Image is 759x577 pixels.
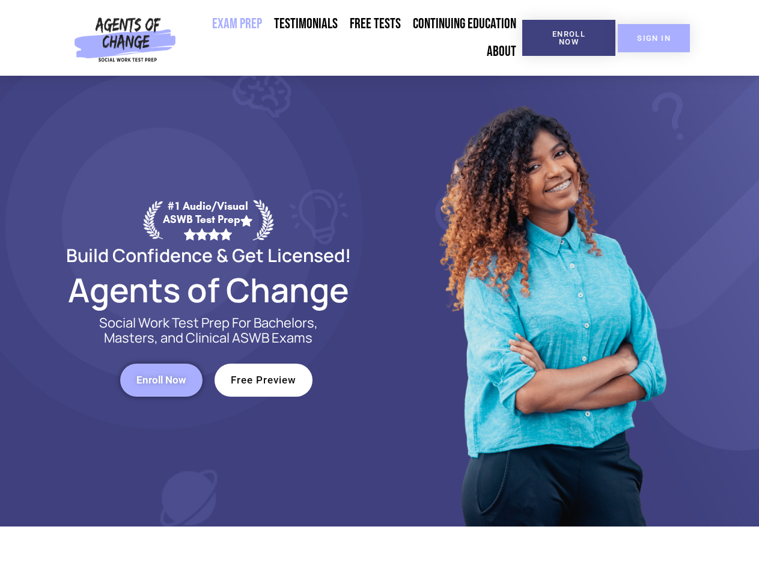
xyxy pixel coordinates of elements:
[431,76,671,527] img: Website Image 1 (1)
[541,30,596,46] span: Enroll Now
[136,375,186,385] span: Enroll Now
[206,10,268,38] a: Exam Prep
[522,20,615,56] a: Enroll Now
[481,38,522,66] a: About
[85,316,332,346] p: Social Work Test Prep For Bachelors, Masters, and Clinical ASWB Exams
[344,10,407,38] a: Free Tests
[215,364,312,397] a: Free Preview
[37,246,380,264] h2: Build Confidence & Get Licensed!
[231,375,296,385] span: Free Preview
[163,200,253,240] div: #1 Audio/Visual ASWB Test Prep
[268,10,344,38] a: Testimonials
[618,24,690,52] a: SIGN IN
[120,364,203,397] a: Enroll Now
[637,34,671,42] span: SIGN IN
[37,276,380,304] h2: Agents of Change
[181,10,522,66] nav: Menu
[407,10,522,38] a: Continuing Education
